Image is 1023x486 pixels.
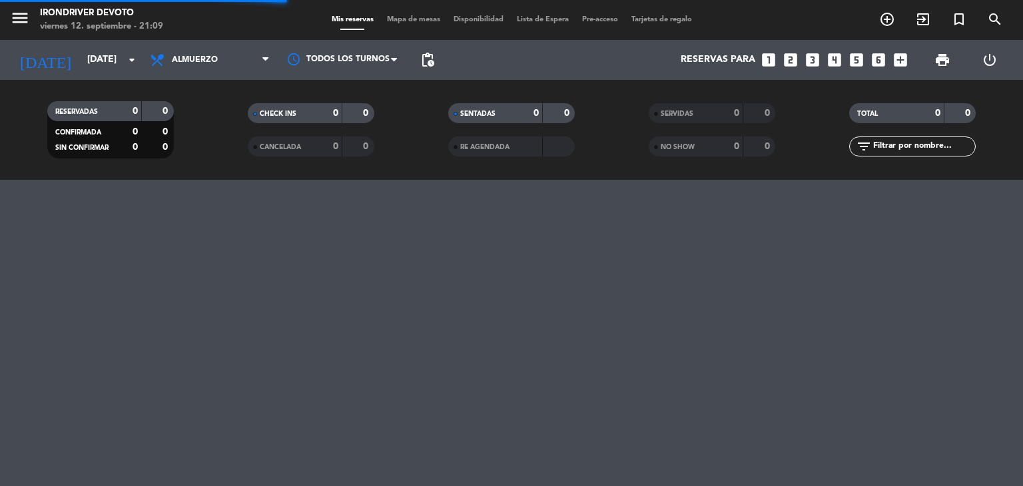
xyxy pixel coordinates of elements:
[133,107,138,116] strong: 0
[133,142,138,152] strong: 0
[10,8,30,28] i: menu
[172,55,218,65] span: Almuerzo
[951,11,967,27] i: turned_in_not
[870,51,887,69] i: looks_6
[734,109,739,118] strong: 0
[124,52,140,68] i: arrow_drop_down
[856,138,872,154] i: filter_list
[734,142,739,151] strong: 0
[380,16,447,23] span: Mapa de mesas
[848,51,865,69] i: looks_5
[420,52,436,68] span: pending_actions
[661,111,693,117] span: SERVIDAS
[163,127,170,136] strong: 0
[915,11,931,27] i: exit_to_app
[163,107,170,116] strong: 0
[575,16,625,23] span: Pre-acceso
[965,109,973,118] strong: 0
[40,20,163,33] div: viernes 12. septiembre - 21:09
[872,139,975,154] input: Filtrar por nombre...
[55,109,98,115] span: RESERVADAS
[934,52,950,68] span: print
[564,109,572,118] strong: 0
[325,16,380,23] span: Mis reservas
[765,109,773,118] strong: 0
[447,16,510,23] span: Disponibilidad
[55,144,109,151] span: SIN CONFIRMAR
[892,51,909,69] i: add_box
[760,51,777,69] i: looks_one
[133,127,138,136] strong: 0
[681,55,755,65] span: Reservas para
[260,111,296,117] span: CHECK INS
[533,109,539,118] strong: 0
[460,111,496,117] span: SENTADAS
[765,142,773,151] strong: 0
[363,109,371,118] strong: 0
[935,109,940,118] strong: 0
[333,142,338,151] strong: 0
[10,8,30,33] button: menu
[55,129,101,136] span: CONFIRMADA
[661,144,695,150] span: NO SHOW
[510,16,575,23] span: Lista de Espera
[782,51,799,69] i: looks_two
[163,142,170,152] strong: 0
[460,144,510,150] span: RE AGENDADA
[879,11,895,27] i: add_circle_outline
[982,52,998,68] i: power_settings_new
[987,11,1003,27] i: search
[40,7,163,20] div: Irondriver Devoto
[260,144,301,150] span: CANCELADA
[333,109,338,118] strong: 0
[966,40,1013,80] div: LOG OUT
[857,111,878,117] span: TOTAL
[10,45,81,75] i: [DATE]
[625,16,699,23] span: Tarjetas de regalo
[363,142,371,151] strong: 0
[826,51,843,69] i: looks_4
[804,51,821,69] i: looks_3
